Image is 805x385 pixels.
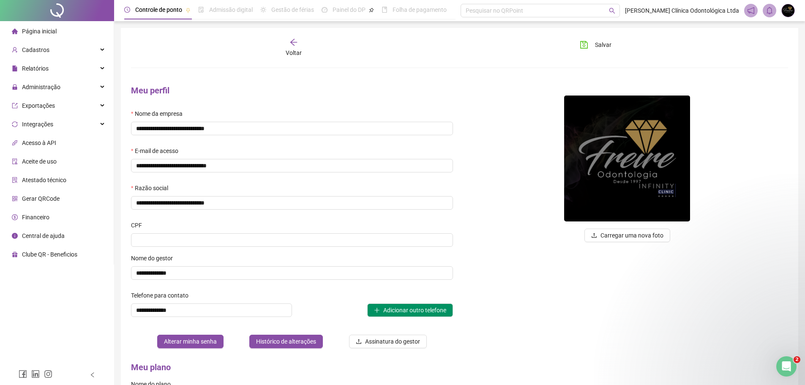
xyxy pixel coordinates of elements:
[591,232,597,238] span: upload
[131,291,194,300] label: Telefone para contato
[131,109,188,118] label: Nome da empresa
[367,303,453,317] button: plusAdicionar outro telefone
[124,7,130,13] span: clock-circle
[383,306,446,315] span: Adicionar outro telefone
[135,6,182,13] span: Controle de ponto
[12,121,18,127] span: sync
[209,6,253,13] span: Admissão digital
[131,146,184,156] label: E-mail de acesso
[625,6,739,15] span: [PERSON_NAME] Clínica Odontológica Ltda
[333,6,366,13] span: Painel do DP
[131,85,453,96] h4: Meu perfil
[369,8,374,13] span: pushpin
[131,183,174,193] label: Razão social
[374,307,380,313] span: plus
[22,251,77,258] span: Clube QR - Beneficios
[12,233,18,239] span: info-circle
[782,4,794,17] img: 64821
[12,66,18,71] span: file
[19,370,27,378] span: facebook
[90,372,96,378] span: left
[22,139,56,146] span: Acesso à API
[22,232,65,239] span: Central de ajuda
[157,335,224,348] button: Alterar minha senha
[12,158,18,164] span: audit
[22,195,60,202] span: Gerar QRCode
[794,356,800,363] span: 2
[356,339,362,344] span: upload
[776,356,797,377] iframe: Intercom live chat
[12,251,18,257] span: gift
[22,214,49,221] span: Financeiro
[131,254,178,263] label: Nome do gestor
[382,7,387,13] span: book
[271,6,314,13] span: Gestão de férias
[393,6,447,13] span: Folha de pagamento
[198,7,204,13] span: file-done
[12,103,18,109] span: export
[131,221,147,230] label: CPF
[22,46,49,53] span: Cadastros
[22,158,57,165] span: Aceite de uso
[22,65,49,72] span: Relatórios
[766,7,773,14] span: bell
[12,47,18,53] span: user-add
[22,28,57,35] span: Página inicial
[186,8,191,13] span: pushpin
[44,370,52,378] span: instagram
[22,102,55,109] span: Exportações
[609,8,615,14] span: search
[31,370,40,378] span: linkedin
[595,40,611,49] span: Salvar
[249,335,323,348] button: Histórico de alterações
[12,84,18,90] span: lock
[289,38,298,46] span: arrow-left
[260,7,266,13] span: sun
[573,38,618,52] button: Salvar
[256,337,316,346] span: Histórico de alterações
[580,41,588,49] span: save
[349,335,427,348] button: Assinatura do gestor
[22,121,53,128] span: Integrações
[322,7,327,13] span: dashboard
[12,177,18,183] span: solution
[584,229,670,242] button: uploadCarregar uma nova foto
[164,337,217,346] span: Alterar minha senha
[564,96,690,221] img: 64821
[365,337,420,346] span: Assinatura do gestor
[22,177,66,183] span: Atestado técnico
[747,7,755,14] span: notification
[12,196,18,202] span: qrcode
[22,84,60,90] span: Administração
[286,49,302,56] span: Voltar
[12,28,18,34] span: home
[12,140,18,146] span: api
[600,231,663,240] span: Carregar uma nova foto
[12,214,18,220] span: dollar
[131,361,453,373] h4: Meu plano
